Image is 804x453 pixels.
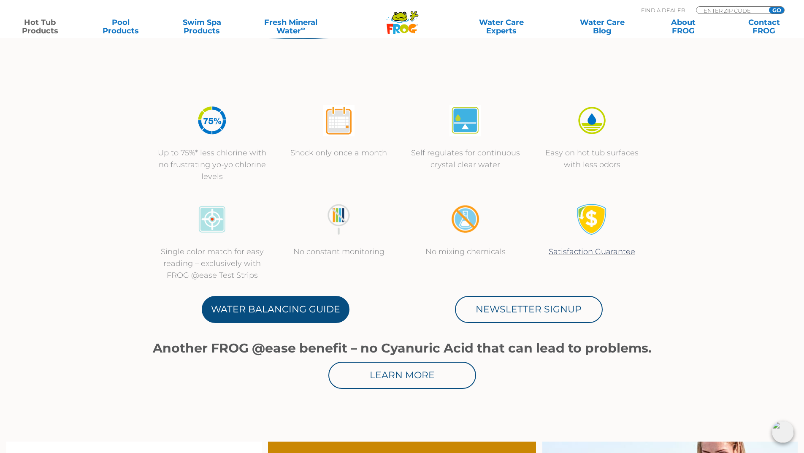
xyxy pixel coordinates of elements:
p: Self regulates for continuous crystal clear water [411,147,520,171]
a: Water CareExperts [450,18,552,35]
a: Newsletter Signup [455,296,603,323]
h1: Another FROG @ease benefit – no Cyanuric Acid that can lead to problems. [149,341,655,355]
img: icon-atease-75percent-less [196,105,228,136]
a: AboutFROG [652,18,715,35]
img: openIcon [772,421,794,443]
a: Learn More [328,362,476,389]
p: Shock only once a month [284,147,394,159]
input: Zip Code Form [703,7,760,14]
p: Up to 75%* less chlorine with no frustrating yo-yo chlorine levels [157,147,267,182]
img: no-mixing1 [449,203,481,235]
p: Single color match for easy reading – exclusively with FROG @ease Test Strips [157,246,267,281]
a: Water Balancing Guide [202,296,349,323]
p: Find A Dealer [641,6,685,14]
a: ContactFROG [733,18,796,35]
a: Satisfaction Guarantee [549,247,635,256]
input: GO [769,7,784,14]
img: icon-atease-easy-on [576,105,608,136]
img: no-constant-monitoring1 [323,203,355,235]
a: Water CareBlog [571,18,633,35]
a: Swim SpaProducts [171,18,233,35]
p: Easy on hot tub surfaces with less odors [537,147,647,171]
img: Satisfaction Guarantee Icon [576,203,608,235]
sup: ∞ [301,25,305,32]
img: atease-icon-shock-once [323,105,355,136]
a: Fresh MineralWater∞ [251,18,330,35]
a: PoolProducts [89,18,152,35]
img: atease-icon-self-regulates [449,105,481,136]
img: icon-atease-color-match [196,203,228,235]
p: No mixing chemicals [411,246,520,258]
p: No constant monitoring [284,246,394,258]
a: Hot TubProducts [8,18,71,35]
